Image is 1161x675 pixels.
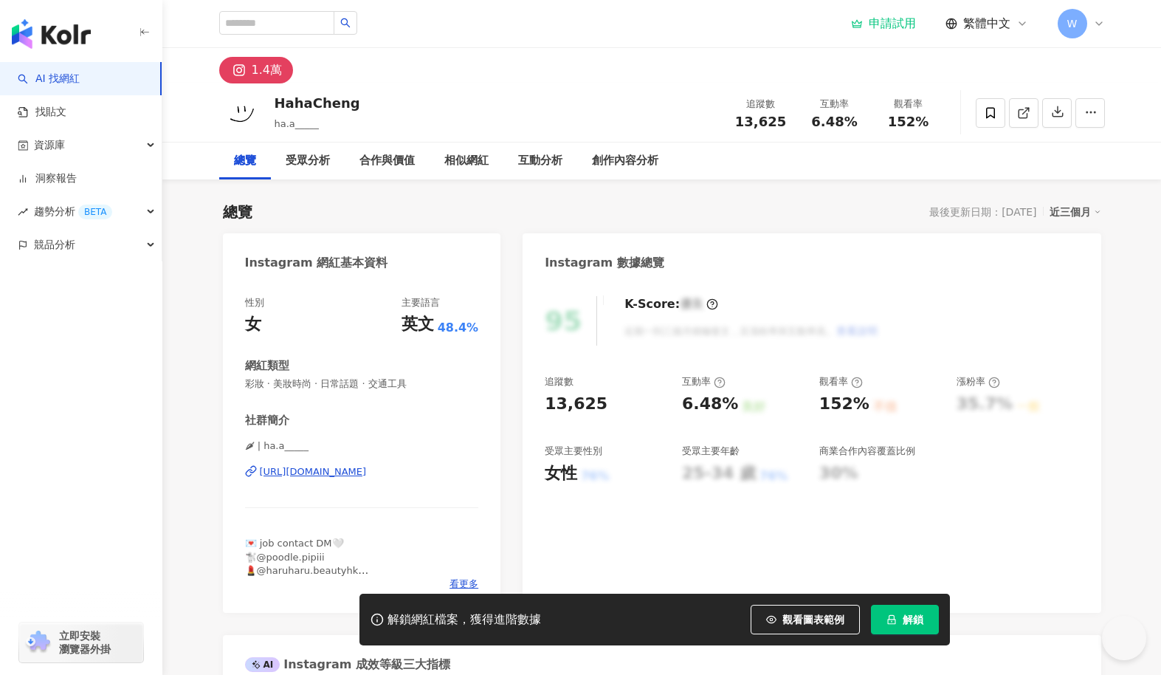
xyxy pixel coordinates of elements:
div: 漲粉率 [957,375,1000,388]
div: 追蹤數 [545,375,573,388]
span: 立即安裝 瀏覽器外掛 [59,629,111,656]
span: 6.48% [811,114,857,129]
div: 商業合作內容覆蓋比例 [819,445,915,458]
div: 13,625 [545,393,607,416]
div: 女性 [545,462,577,485]
span: 解鎖 [903,614,923,626]
div: 受眾分析 [286,152,330,170]
div: 總覽 [223,202,252,222]
a: [URL][DOMAIN_NAME] [245,465,479,479]
span: 彩妝 · 美妝時尚 · 日常話題 · 交通工具 [245,377,479,391]
div: 社群簡介 [245,413,289,428]
span: ha.a_____ [275,118,320,129]
span: search [340,18,351,28]
div: BETA [78,205,112,219]
div: 創作內容分析 [592,152,658,170]
img: chrome extension [24,631,52,654]
img: KOL Avatar [219,91,263,135]
div: 觀看率 [819,375,863,388]
span: 資源庫 [34,129,65,162]
div: 互動分析 [518,152,562,170]
div: Instagram 網紅基本資料 [245,255,388,271]
span: rise [18,207,28,217]
div: 合作與價值 [359,152,415,170]
div: 女 [245,313,261,336]
div: 總覽 [234,152,256,170]
div: 追蹤數 [733,97,789,112]
span: 48.4% [438,320,479,336]
span: 13,625 [735,114,786,129]
div: 觀看率 [881,97,937,112]
div: 主要語言 [402,296,440,309]
div: K-Score : [624,296,718,312]
div: [URL][DOMAIN_NAME] [260,465,367,479]
span: 💌 job contact DM🤍 🐩@poodle.pipiii 💄@haruharu.beautyhk 🏠@[DOMAIN_NAME] [245,538,369,589]
button: 1.4萬 [219,57,293,83]
span: lock [886,614,897,625]
span: 繁體中文 [963,16,1010,32]
div: 英文 [402,313,434,336]
div: 近三個月 [1050,202,1101,222]
button: 觀看圖表範例 [751,605,860,634]
div: Instagram 數據總覽 [545,255,664,271]
span: 🌶 | ha.a_____ [245,439,479,453]
div: 互動率 [682,375,726,388]
span: 觀看圖表範例 [782,614,844,626]
div: 互動率 [807,97,863,112]
div: Instagram 成效等級三大指標 [245,657,450,673]
span: 競品分析 [34,228,75,261]
div: AI [245,657,280,672]
a: chrome extension立即安裝 瀏覽器外掛 [19,623,143,662]
a: searchAI 找網紅 [18,72,80,86]
div: 受眾主要年齡 [682,445,740,458]
span: 152% [888,114,929,129]
a: 找貼文 [18,105,66,120]
img: logo [12,19,91,49]
button: 解鎖 [871,605,939,634]
div: 最後更新日期：[DATE] [929,206,1036,218]
a: 洞察報告 [18,171,77,186]
div: 相似網紅 [444,152,489,170]
div: 性別 [245,296,264,309]
span: 趨勢分析 [34,195,112,228]
div: 受眾主要性別 [545,445,602,458]
span: W [1067,16,1078,32]
div: 152% [819,393,869,416]
div: 1.4萬 [252,60,282,80]
div: HahaCheng [275,94,360,112]
div: 6.48% [682,393,738,416]
span: 看更多 [449,578,478,591]
a: 申請試用 [851,16,916,31]
div: 網紅類型 [245,358,289,374]
div: 解鎖網紅檔案，獲得進階數據 [387,612,541,628]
